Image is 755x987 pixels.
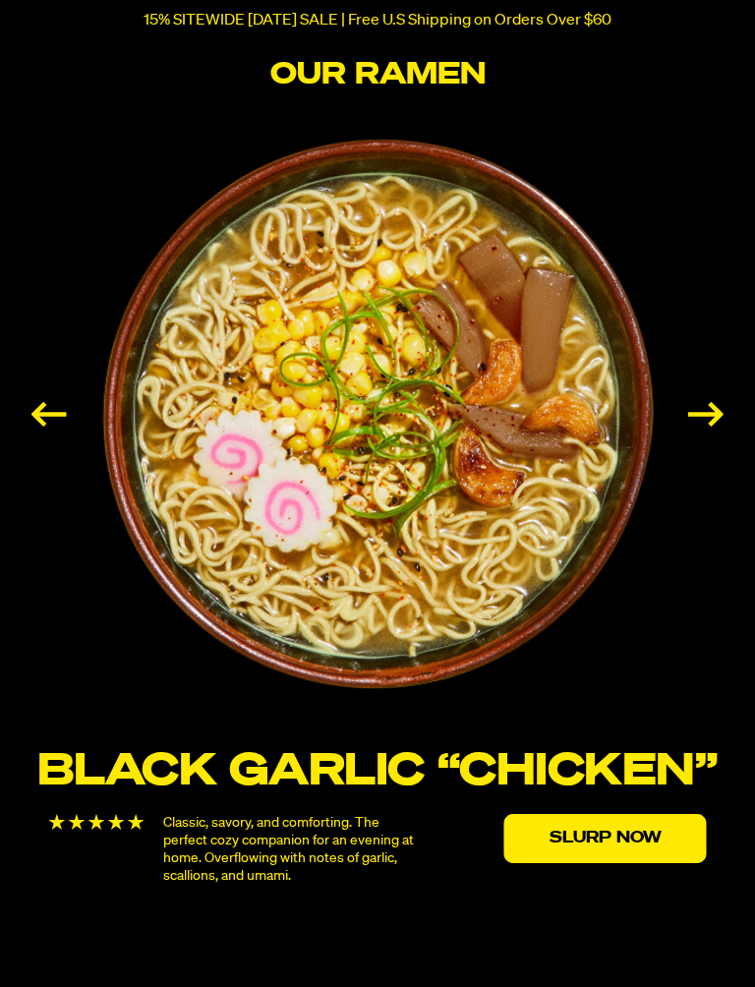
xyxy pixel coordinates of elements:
a: Slurp Now [504,814,707,863]
div: 1 / 6 [36,139,720,947]
p: 15% SITEWIDE [DATE] SALE | Free U.S Shipping on Orders Over $60 [144,12,611,29]
div: Previous slide [31,402,67,427]
h3: Black Garlic “Chicken” [36,750,720,794]
p: Classic, savory, and comforting. The perfect cozy companion for an evening at home. Overflowing w... [163,814,422,885]
div: Next slide [688,402,724,427]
